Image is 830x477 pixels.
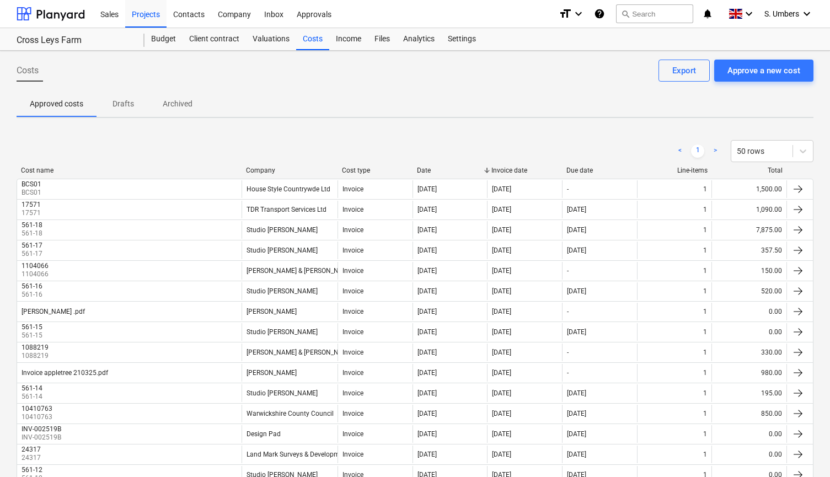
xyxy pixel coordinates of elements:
[417,430,437,438] div: [DATE]
[22,466,42,474] div: 561-12
[566,167,633,174] div: Due date
[247,226,318,234] div: Studio [PERSON_NAME]
[711,201,786,218] div: 1,090.00
[417,369,437,377] div: [DATE]
[492,226,511,234] div: [DATE]
[22,308,85,315] div: [PERSON_NAME] .pdf
[621,9,630,18] span: search
[703,246,707,254] div: 1
[247,369,297,377] div: [PERSON_NAME]
[183,28,246,50] div: Client contract
[17,64,39,77] span: Costs
[714,60,813,82] button: Approve a new cost
[567,328,586,336] div: [DATE]
[22,201,41,208] div: 17571
[342,451,363,458] div: Invoice
[247,287,318,295] div: Studio [PERSON_NAME]
[247,349,354,356] div: [PERSON_NAME] & [PERSON_NAME]
[567,206,586,213] div: [DATE]
[703,349,707,356] div: 1
[492,185,511,193] div: [DATE]
[711,180,786,198] div: 1,500.00
[703,389,707,397] div: 1
[672,63,696,78] div: Export
[247,451,352,458] div: Land Mark Surveys & Developments
[22,229,45,238] p: 561-18
[342,328,363,336] div: Invoice
[22,446,41,453] div: 24317
[296,28,329,50] div: Costs
[22,180,41,188] div: BCS01
[22,433,63,442] p: INV-002519B
[673,144,687,158] a: Previous page
[703,451,707,458] div: 1
[641,167,708,174] div: Line-items
[703,430,707,438] div: 1
[703,287,707,295] div: 1
[567,226,586,234] div: [DATE]
[703,410,707,417] div: 1
[247,389,318,397] div: Studio [PERSON_NAME]
[22,405,52,412] div: 10410763
[22,249,45,259] p: 561-17
[492,287,511,295] div: [DATE]
[22,208,43,218] p: 17571
[775,424,830,477] iframe: Chat Widget
[492,349,511,356] div: [DATE]
[342,185,363,193] div: Invoice
[711,323,786,341] div: 0.00
[342,369,363,377] div: Invoice
[567,430,586,438] div: [DATE]
[764,9,799,18] span: S. Umbers
[163,98,192,110] p: Archived
[22,282,42,290] div: 561-16
[711,221,786,239] div: 7,875.00
[703,328,707,336] div: 1
[711,364,786,382] div: 980.00
[342,226,363,234] div: Invoice
[17,35,131,46] div: Cross Leys Farm
[22,331,45,340] p: 561-15
[711,262,786,280] div: 150.00
[567,410,586,417] div: [DATE]
[144,28,183,50] a: Budget
[110,98,136,110] p: Drafts
[567,185,569,193] div: -
[329,28,368,50] div: Income
[342,430,363,438] div: Invoice
[417,349,437,356] div: [DATE]
[417,410,437,417] div: [DATE]
[417,328,437,336] div: [DATE]
[22,344,49,351] div: 1088219
[417,389,437,397] div: [DATE]
[247,185,330,193] div: House Style Countrywde Ltd
[22,412,55,422] p: 10410763
[22,453,43,463] p: 24317
[567,308,569,315] div: -
[567,287,586,295] div: [DATE]
[567,389,586,397] div: [DATE]
[342,267,363,275] div: Invoice
[22,425,61,433] div: INV-002519B
[417,246,437,254] div: [DATE]
[417,287,437,295] div: [DATE]
[342,167,408,174] div: Cost type
[702,7,713,20] i: notifications
[711,446,786,463] div: 0.00
[711,425,786,443] div: 0.00
[247,410,334,417] div: Warwickshire County Council
[492,246,511,254] div: [DATE]
[22,270,51,279] p: 1104066
[417,167,483,174] div: Date
[703,226,707,234] div: 1
[492,267,511,275] div: [DATE]
[22,369,108,377] div: Invoice appletree 210325.pdf
[716,167,783,174] div: Total
[368,28,397,50] a: Files
[247,267,354,275] div: [PERSON_NAME] & [PERSON_NAME]
[559,7,572,20] i: format_size
[247,308,297,315] div: [PERSON_NAME]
